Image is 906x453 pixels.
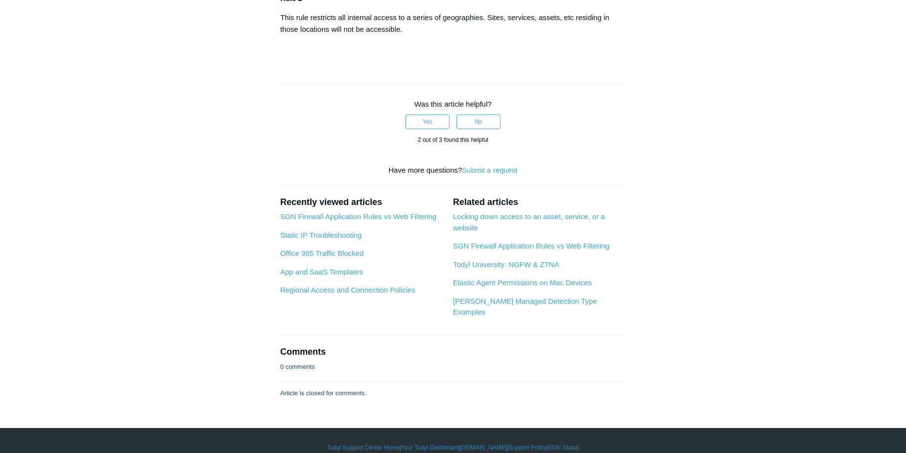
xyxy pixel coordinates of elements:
a: Locking down access to an asset, service, or a website [453,212,605,232]
h2: Recently viewed articles [280,196,443,209]
p: 0 comments [280,362,315,372]
a: SGN Status [548,443,579,452]
a: SGN Firewall Application Rules vs Web Filtering [453,242,609,250]
h2: Comments [280,345,626,359]
p: Article is closed for comments. [280,388,366,398]
button: This article was helpful [405,114,450,129]
p: This rule restricts all internal access to a series of geographies. Sites, services, assets, etc ... [280,12,626,35]
a: App and SaaS Templates [280,268,363,276]
button: This article was not helpful [456,114,501,129]
a: Support Policy [509,443,547,452]
a: Todyl Support Center Home [327,443,400,452]
a: Elastic Agent Permissions on Mac Devices [453,278,592,287]
a: [PERSON_NAME] Managed Detection Type Examples [453,297,597,317]
div: | | | | [169,443,737,452]
a: [DOMAIN_NAME] [460,443,507,452]
a: Regional Access and Connection Policies [280,286,415,294]
h2: Related articles [453,196,626,209]
span: 2 out of 3 found this helpful [418,136,488,143]
a: Your Todyl Dashboard [401,443,458,452]
span: Was this article helpful? [414,100,492,108]
a: Office 365 Traffic Blocked [280,249,363,257]
a: Todyl University: NGFW & ZTNA [453,260,559,269]
a: Submit a request [462,166,517,174]
a: Static IP Troubleshooting [280,231,362,239]
a: SGN Firewall Application Rules vs Web Filtering [280,212,436,221]
div: Have more questions? [280,165,626,176]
